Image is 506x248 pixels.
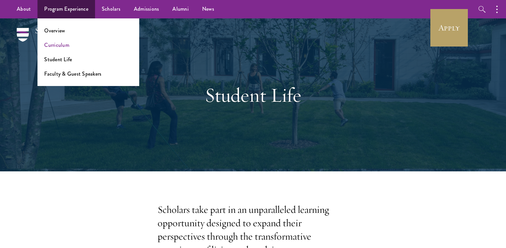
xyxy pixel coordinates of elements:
[44,56,72,63] a: Student Life
[138,83,368,107] h1: Student Life
[44,41,69,49] a: Curriculum
[17,28,87,51] img: Schwarzman Scholars
[430,9,468,47] a: Apply
[44,70,101,78] a: Faculty & Guest Speakers
[44,27,65,34] a: Overview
